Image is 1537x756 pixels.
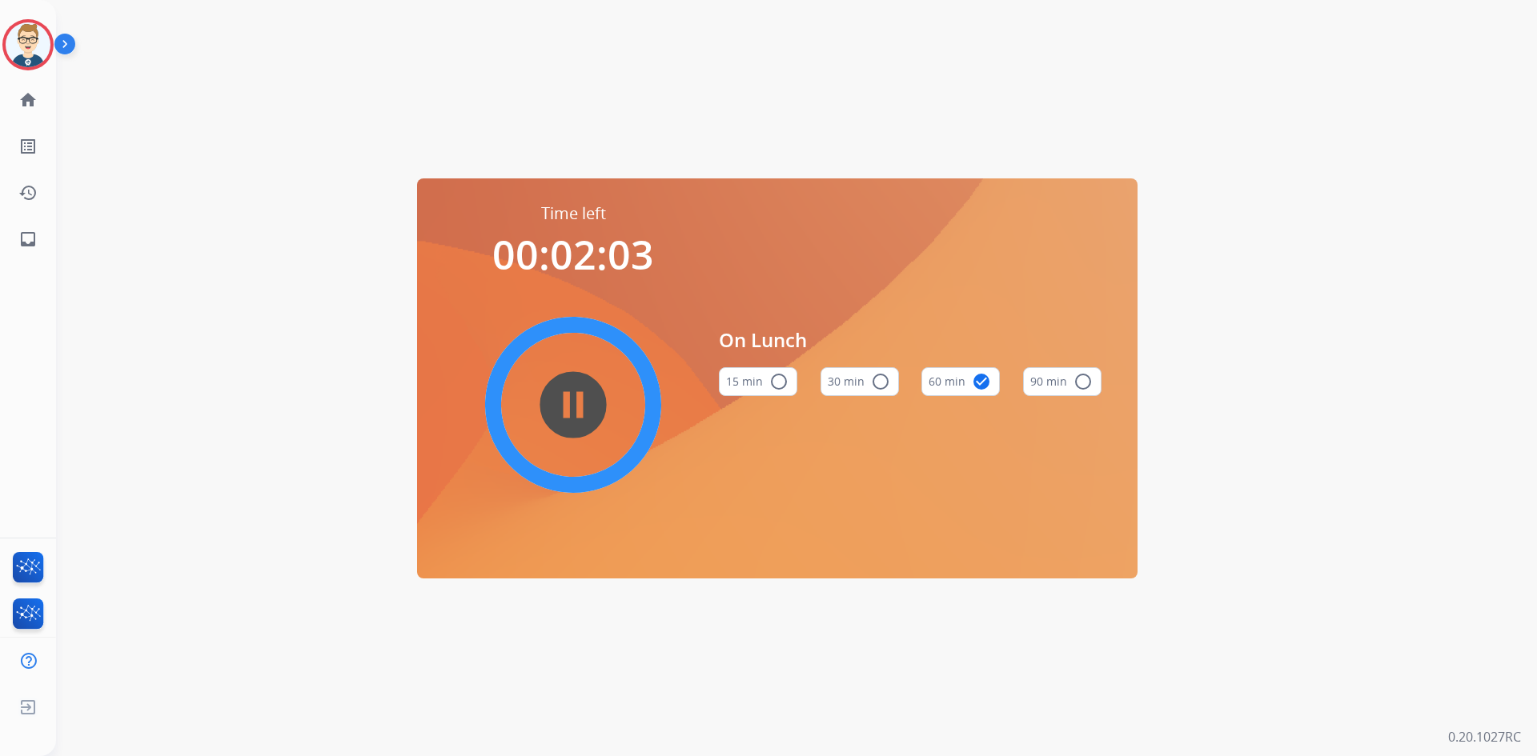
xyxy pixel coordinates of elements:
button: 90 min [1023,367,1102,396]
button: 60 min [921,367,1000,396]
mat-icon: home [18,90,38,110]
span: On Lunch [719,326,1102,354]
button: 15 min [719,367,797,396]
mat-icon: pause_circle_filled [564,395,583,414]
mat-icon: radio_button_unchecked [769,372,789,391]
mat-icon: history [18,183,38,202]
mat-icon: radio_button_unchecked [871,372,890,391]
span: 00:02:03 [492,227,654,282]
mat-icon: inbox [18,230,38,249]
span: Time left [541,202,606,225]
button: 30 min [821,367,899,396]
img: avatar [6,22,50,67]
mat-icon: radio_button_unchecked [1073,372,1093,391]
mat-icon: list_alt [18,137,38,156]
p: 0.20.1027RC [1448,727,1521,746]
mat-icon: check_circle [972,372,991,391]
